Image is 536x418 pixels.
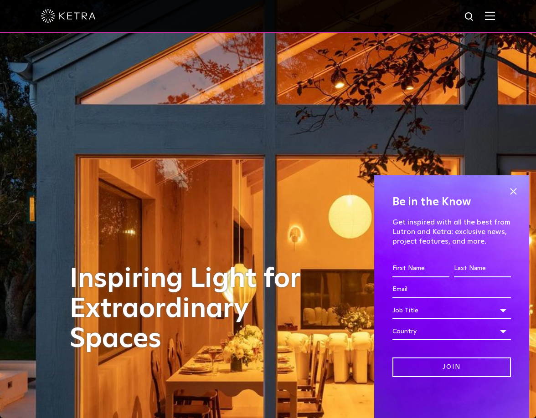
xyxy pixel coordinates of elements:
[392,323,511,340] div: Country
[392,357,511,377] input: Join
[70,264,328,354] h1: Inspiring Light for Extraordinary Spaces
[392,260,449,277] input: First Name
[41,9,96,23] img: ketra-logo-2019-white
[464,11,475,23] img: search icon
[485,11,495,20] img: Hamburger%20Nav.svg
[392,218,511,246] p: Get inspired with all the best from Lutron and Ketra: exclusive news, project features, and more.
[392,281,511,298] input: Email
[454,260,511,277] input: Last Name
[392,194,511,211] h4: Be in the Know
[392,302,511,319] div: Job Title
